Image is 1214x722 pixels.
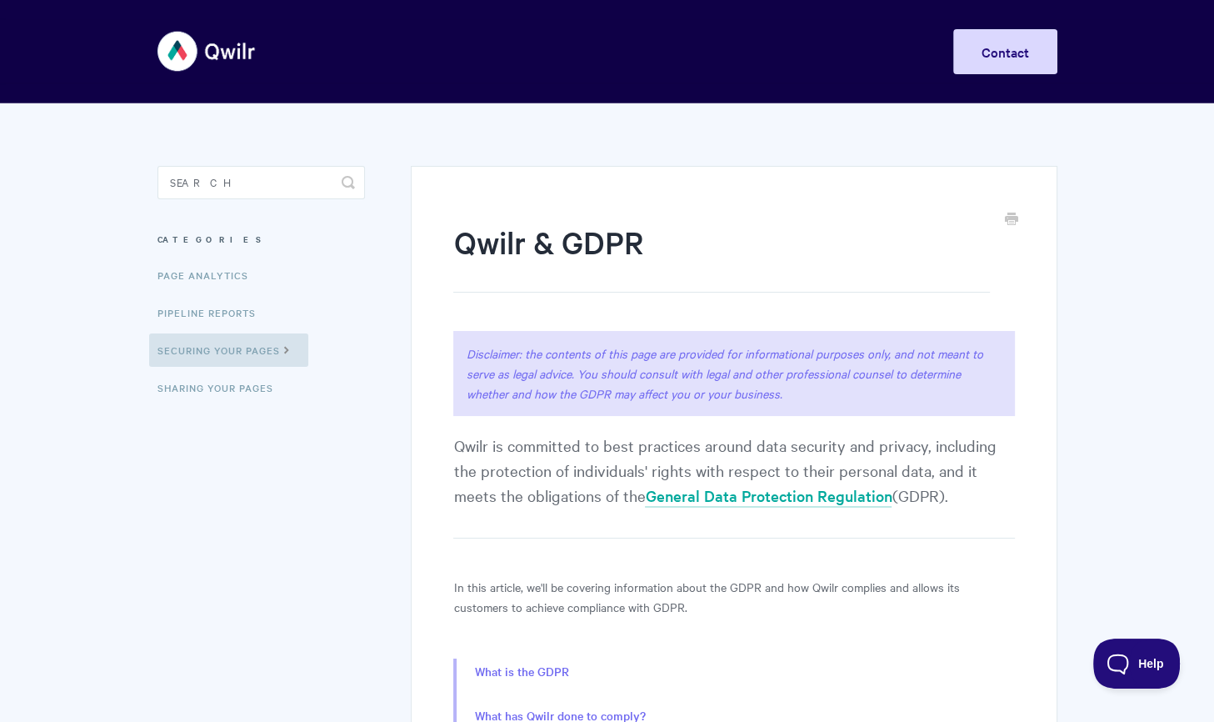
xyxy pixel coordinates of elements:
[157,20,257,83] img: Qwilr Help Center
[1093,639,1181,689] iframe: Toggle Customer Support
[466,345,982,402] i: Disclaimer: the contents of this page are provided for informational purposes only, and not meant...
[157,166,365,199] input: Search
[453,577,1014,617] p: In this article, we'll be covering information about the GDPR and how Qwilr complies and allows i...
[953,29,1057,74] a: Contact
[157,224,365,254] h3: Categories
[149,333,308,367] a: Securing Your Pages
[1005,211,1018,229] a: Print this Article
[157,258,261,292] a: Page Analytics
[157,371,286,404] a: Sharing Your Pages
[474,663,568,681] a: What is the GDPR
[157,296,268,329] a: Pipeline reports
[645,485,892,508] a: General Data Protection Regulation
[453,221,989,293] h1: Qwilr & GDPR
[453,433,1014,539] p: Qwilr is committed to best practices around data security and privacy, including the protection o...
